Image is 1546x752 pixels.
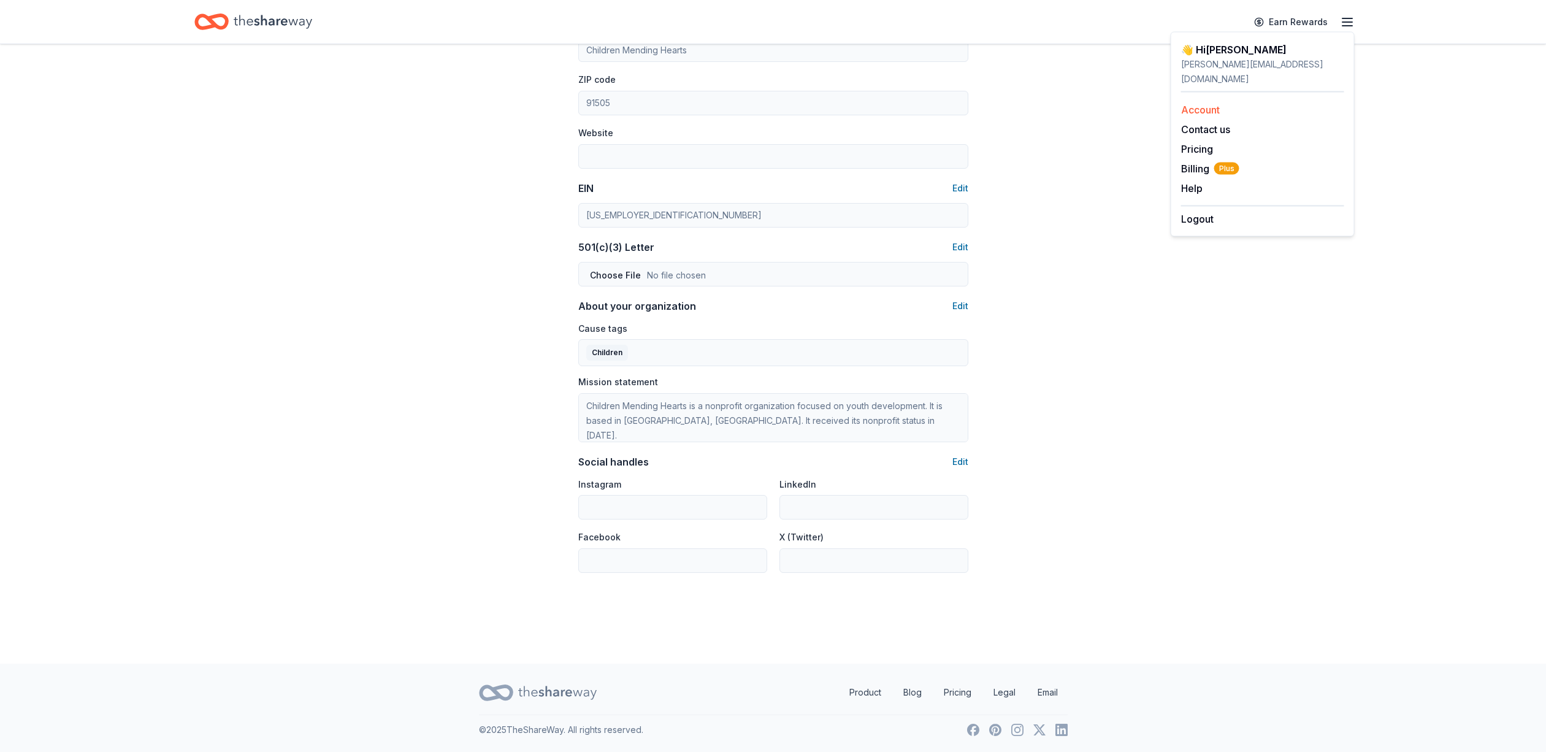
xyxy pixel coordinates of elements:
[578,240,654,255] div: 501(c)(3) Letter
[578,91,968,115] input: 12345 (U.S. only)
[1181,42,1344,57] div: 👋 Hi [PERSON_NAME]
[952,455,968,469] button: Edit
[586,345,628,361] div: Children
[1181,181,1203,196] button: Help
[578,299,696,313] div: About your organization
[578,323,627,335] label: Cause tags
[779,478,816,491] label: LinkedIn
[578,74,616,86] label: ZIP code
[1181,212,1214,226] button: Logout
[1181,143,1213,155] a: Pricing
[984,680,1025,705] a: Legal
[1214,163,1239,175] span: Plus
[894,680,932,705] a: Blog
[952,240,968,255] button: Edit
[479,723,643,737] p: © 2025 TheShareWay. All rights reserved.
[578,531,621,543] label: Facebook
[1181,161,1239,176] button: BillingPlus
[578,376,658,388] label: Mission statement
[578,393,968,442] textarea: Children Mending Hearts is a nonprofit organization focused on youth development. It is based in ...
[578,181,594,196] div: EIN
[1028,680,1068,705] a: Email
[578,203,968,228] input: 12-3456789
[194,7,312,36] a: Home
[952,181,968,196] button: Edit
[779,531,824,543] label: X (Twitter)
[934,680,981,705] a: Pricing
[1181,104,1220,116] a: Account
[578,478,621,491] label: Instagram
[1247,11,1335,33] a: Earn Rewards
[578,339,968,366] button: Children
[578,455,649,469] div: Social handles
[1181,122,1230,137] button: Contact us
[1181,161,1239,176] span: Billing
[840,680,1068,705] nav: quick links
[840,680,891,705] a: Product
[1181,57,1344,86] div: [PERSON_NAME][EMAIL_ADDRESS][DOMAIN_NAME]
[578,127,613,139] label: Website
[952,299,968,313] button: Edit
